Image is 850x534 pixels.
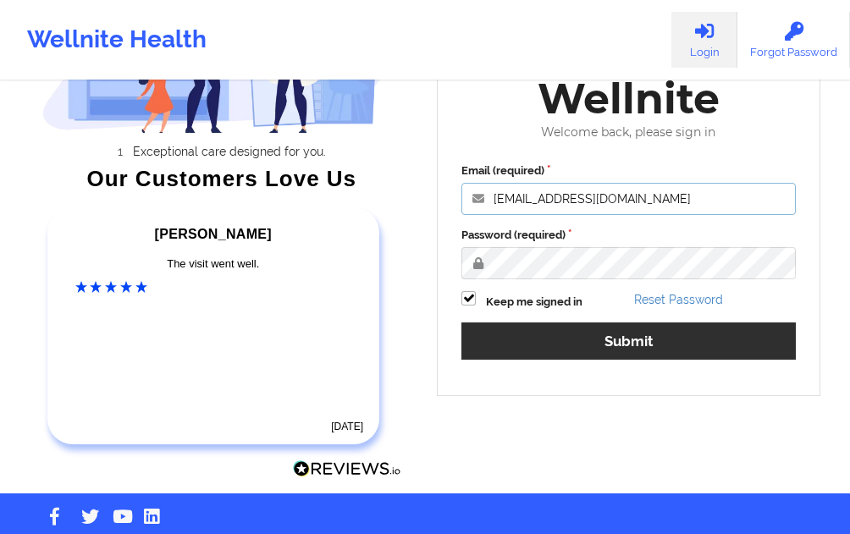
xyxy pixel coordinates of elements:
[75,256,352,273] div: The visit went well.
[331,421,363,432] time: [DATE]
[42,170,402,187] div: Our Customers Love Us
[57,145,401,158] li: Exceptional care designed for you.
[461,227,796,244] label: Password (required)
[461,183,796,215] input: Email address
[671,12,737,68] a: Login
[634,293,723,306] a: Reset Password
[155,227,272,241] span: [PERSON_NAME]
[486,294,582,311] label: Keep me signed in
[461,162,796,179] label: Email (required)
[450,125,808,140] div: Welcome back, please sign in
[293,460,401,482] a: Reviews.io Logo
[737,12,850,68] a: Forgot Password
[461,322,796,359] button: Submit
[293,460,401,478] img: Reviews.io Logo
